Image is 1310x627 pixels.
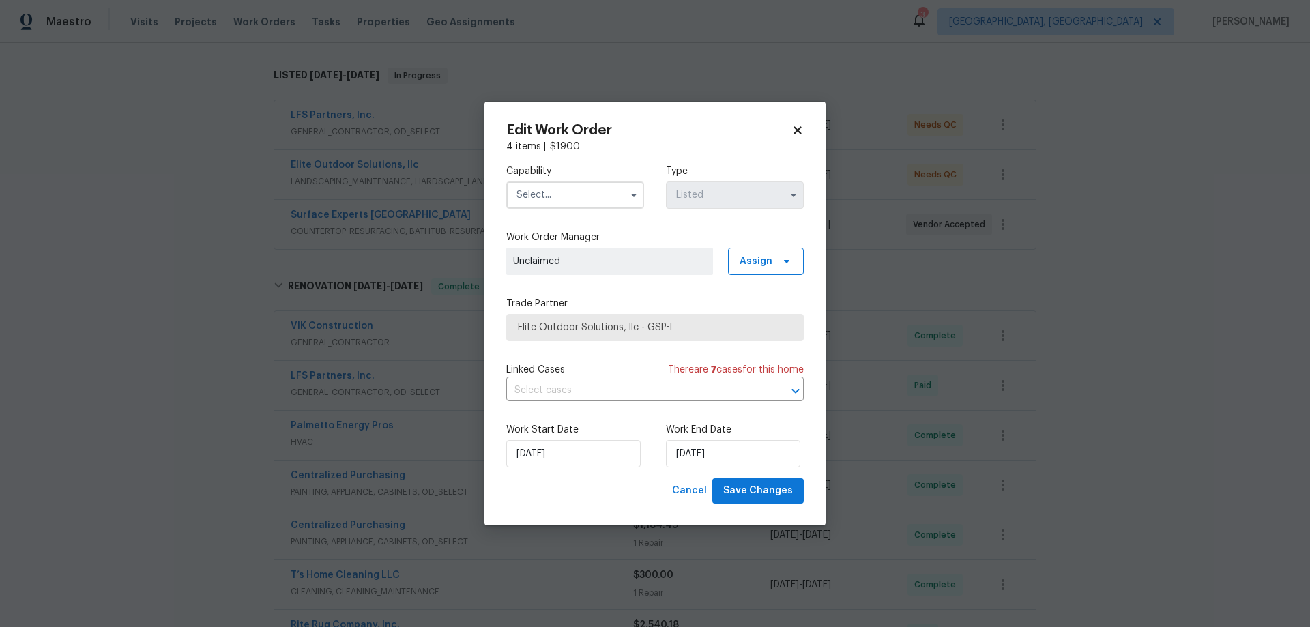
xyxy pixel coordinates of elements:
[667,478,712,504] button: Cancel
[668,363,804,377] span: There are case s for this home
[666,164,804,178] label: Type
[666,423,804,437] label: Work End Date
[711,365,716,375] span: 7
[506,380,766,401] input: Select cases
[506,297,804,310] label: Trade Partner
[550,142,580,151] span: $ 1900
[740,254,772,268] span: Assign
[666,440,800,467] input: M/D/YYYY
[785,187,802,203] button: Show options
[666,181,804,209] input: Select...
[518,321,792,334] span: Elite Outdoor Solutions, llc - GSP-L
[513,254,706,268] span: Unclaimed
[506,363,565,377] span: Linked Cases
[626,187,642,203] button: Show options
[786,381,805,400] button: Open
[506,231,804,244] label: Work Order Manager
[506,440,641,467] input: M/D/YYYY
[672,482,707,499] span: Cancel
[712,478,804,504] button: Save Changes
[506,164,644,178] label: Capability
[506,140,804,154] div: 4 items |
[723,482,793,499] span: Save Changes
[506,423,644,437] label: Work Start Date
[506,123,791,137] h2: Edit Work Order
[506,181,644,209] input: Select...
